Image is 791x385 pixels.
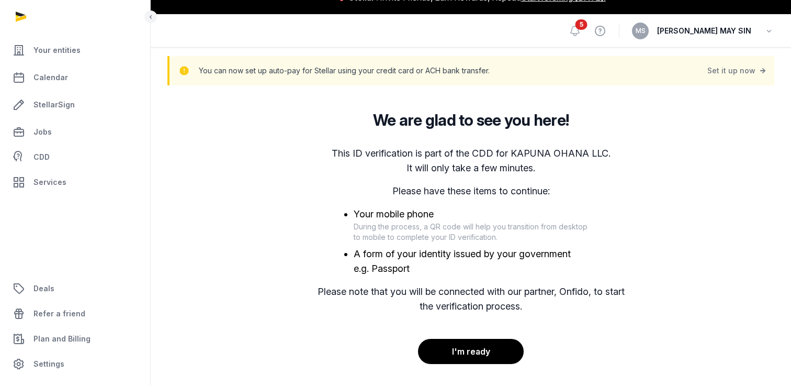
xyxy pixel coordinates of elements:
[354,247,588,276] li: A form of your identity issued by your government e.g. Passport
[354,222,588,243] div: During the process, a QR code will help you transition from desktop to mobile to complete your ID...
[8,326,142,351] a: Plan and Billing
[33,333,91,345] span: Plan and Billing
[312,184,630,199] p: Please have these items to continue:
[8,92,142,117] a: StellarSign
[8,301,142,326] a: Refer a friend
[632,23,649,39] button: MS
[8,147,142,168] a: CDD
[312,284,630,314] p: Please note that you will be connected with our partner, Onfido, to start the verification process.
[33,358,64,370] span: Settings
[354,207,588,222] div: Your mobile phone
[33,176,66,189] span: Services
[33,307,85,320] span: Refer a friend
[8,276,142,301] a: Deals
[8,38,142,63] a: Your entities
[33,71,68,84] span: Calendar
[199,63,490,78] p: You can now set up auto-pay for Stellar using your credit card or ACH bank transfer.
[33,98,75,111] span: StellarSign
[312,146,630,175] p: This ID verification is part of the CDD for KAPUNA OHANA LLC. It will only take a few minutes.
[33,126,52,138] span: Jobs
[575,19,587,30] span: 5
[8,65,142,90] a: Calendar
[636,28,646,34] span: MS
[8,170,142,195] a: Services
[33,44,81,57] span: Your entities
[707,63,768,78] div: Set it up now
[418,339,524,364] button: I'm ready
[8,119,142,145] a: Jobs
[603,263,791,385] iframe: Chat Widget
[33,282,54,295] span: Deals
[373,111,569,129] h2: We are glad to see you here!
[33,151,50,163] span: CDD
[8,351,142,377] a: Settings
[657,25,751,37] span: [PERSON_NAME] MAY SIN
